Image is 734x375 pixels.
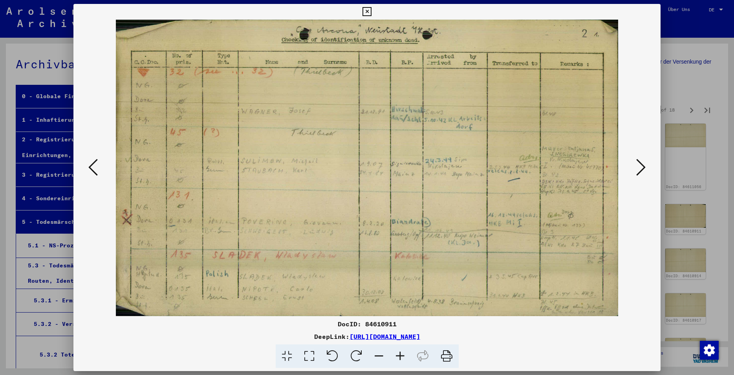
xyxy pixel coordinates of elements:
div: DeepLink: [73,332,661,341]
div: Zustimmung ändern [699,340,718,359]
img: 001.jpg [100,20,634,316]
img: Zustimmung ändern [700,341,719,360]
div: DocID: 84610911 [73,319,661,329]
a: [URL][DOMAIN_NAME] [350,333,420,340]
